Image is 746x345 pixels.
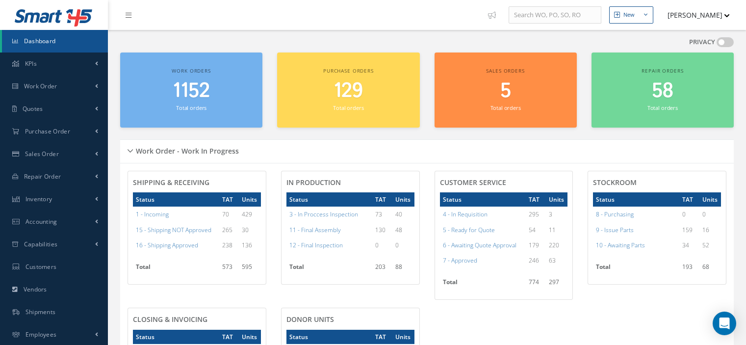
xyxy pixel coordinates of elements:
th: TAT [372,330,392,344]
th: Units [392,192,414,207]
td: 34 [679,238,699,253]
td: 30 [239,222,260,238]
h5: Work Order - Work In Progress [133,144,239,156]
span: Sales orders [486,67,524,74]
th: TAT [219,192,239,207]
a: 8 - Purchasing [596,210,634,218]
a: 7 - Approved [443,256,477,265]
th: Units [392,330,414,344]
span: Work orders [172,67,210,74]
h4: CUSTOMER SERVICE [440,179,568,187]
a: 16 - Shipping Approved [136,241,198,249]
td: 54 [526,222,546,238]
td: 238 [219,238,239,253]
td: 16 [699,222,721,238]
span: Repair Order [24,172,61,181]
label: PRIVACY [689,37,715,47]
span: KPIs [25,59,37,68]
a: 9 - Issue Parts [596,226,634,234]
td: 88 [392,260,414,279]
th: Status [286,330,373,344]
td: 68 [699,260,721,279]
td: 0 [679,207,699,222]
td: 73 [372,207,392,222]
th: Units [239,330,260,344]
td: 179 [526,238,546,253]
th: Units [699,192,721,207]
span: Purchase Order [25,127,70,135]
td: 220 [546,238,567,253]
th: TAT [526,192,546,207]
td: 11 [546,222,567,238]
h4: CLOSING & INVOICING [133,316,261,324]
span: Shipments [26,308,56,316]
th: Status [133,330,219,344]
td: 48 [392,222,414,238]
span: Capabilities [24,240,58,248]
span: Sales Order [25,150,59,158]
a: 1 - Incoming [136,210,169,218]
small: Total orders [647,104,678,111]
th: Total [593,260,679,279]
a: Sales orders 5 Total orders [435,53,577,128]
a: Dashboard [2,30,108,53]
td: 595 [239,260,260,279]
td: 265 [219,222,239,238]
td: 159 [679,222,699,238]
div: New [623,11,635,19]
th: TAT [219,330,239,344]
td: 0 [372,238,392,253]
th: Units [546,192,567,207]
td: 63 [546,253,567,268]
span: Work Order [24,82,57,90]
a: 3 - In Proccess Inspection [289,210,358,218]
td: 774 [526,275,546,294]
span: 58 [652,77,673,105]
th: Units [239,192,260,207]
td: 70 [219,207,239,222]
th: Total [286,260,373,279]
a: 11 - Final Assembly [289,226,341,234]
button: New [609,6,653,24]
th: TAT [679,192,699,207]
td: 3 [546,207,567,222]
a: 10 - Awaiting Parts [596,241,645,249]
a: Repair orders 58 Total orders [592,53,734,128]
span: Vendors [24,285,47,293]
h4: STOCKROOM [593,179,721,187]
td: 52 [699,238,721,253]
h4: SHIPPING & RECEIVING [133,179,261,187]
span: Inventory [26,195,52,203]
td: 193 [679,260,699,279]
span: Accounting [26,217,57,226]
th: Total [440,275,526,294]
a: 6 - Awaiting Quote Approval [443,241,516,249]
span: Dashboard [24,37,56,45]
small: Total orders [333,104,363,111]
div: Open Intercom Messenger [713,312,736,335]
th: Total [133,260,219,279]
span: Customers [26,263,57,271]
td: 297 [546,275,567,294]
span: Quotes [23,105,43,113]
th: Status [440,192,526,207]
a: 12 - Final Inspection [289,241,343,249]
h4: DONOR UNITS [286,316,414,324]
th: Status [133,192,219,207]
span: Repair orders [642,67,683,74]
td: 203 [372,260,392,279]
th: Status [593,192,679,207]
a: 15 - Shipping NOT Approved [136,226,211,234]
td: 295 [526,207,546,222]
span: Purchase orders [323,67,374,74]
small: Total orders [490,104,521,111]
span: 5 [500,77,511,105]
td: 246 [526,253,546,268]
a: 5 - Ready for Quote [443,226,495,234]
span: 1152 [173,77,210,105]
td: 0 [699,207,721,222]
td: 573 [219,260,239,279]
a: 4 - In Requisition [443,210,488,218]
td: 40 [392,207,414,222]
button: [PERSON_NAME] [658,5,730,25]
